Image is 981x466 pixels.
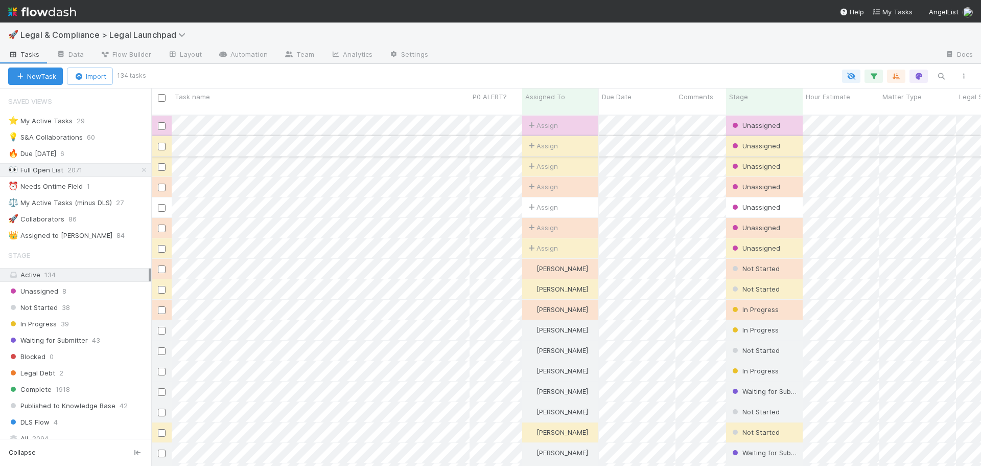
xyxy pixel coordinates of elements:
button: Import [67,68,113,85]
span: 134 [44,271,56,279]
div: Unassigned [730,202,780,212]
input: Toggle Row Selected [158,368,166,375]
span: Blocked [8,350,45,363]
img: avatar_ba76ddef-3fd0-4be4-9bc3-126ad567fcd5.png [527,367,535,375]
span: 2071 [67,164,92,176]
div: Assign [526,223,558,233]
span: Not Started [730,264,780,273]
span: 60 [87,131,105,144]
span: ⏰ [8,182,18,190]
span: In Progress [8,318,57,330]
input: Toggle Row Selected [158,184,166,191]
span: Unassigned [730,142,780,150]
span: Waiting for Submitter [8,334,88,347]
span: Assign [526,243,558,253]
span: Assigned To [525,92,565,102]
span: Assign [526,202,558,212]
input: Toggle Row Selected [158,409,166,416]
span: AngelList [929,8,959,16]
div: My Active Tasks (minus DLS) [8,196,112,209]
div: Collaborators [8,213,64,226]
img: avatar_b5be9b1b-4537-4870-b8e7-50cc2287641b.png [527,305,535,314]
span: [PERSON_NAME] [536,408,588,416]
div: Needs Ontime Field [8,180,83,193]
div: Active [8,269,149,281]
div: Unassigned [730,243,780,253]
div: Unassigned [730,161,780,171]
div: Full Open List [8,164,63,176]
img: avatar_cd087ddc-540b-4a45-9726-71183506ed6a.png [527,285,535,293]
span: P0 ALERT? [473,92,507,102]
div: Unassigned [730,223,780,233]
input: Toggle Row Selected [158,327,166,335]
div: Not Started [730,345,780,356]
span: 8 [62,285,66,298]
img: avatar_b5be9b1b-4537-4870-b8e7-50cc2287641b.png [527,449,535,457]
div: Waiting for Submitter [730,386,798,396]
div: Help [839,7,864,17]
div: [PERSON_NAME] [526,427,588,437]
div: My Active Tasks [8,115,73,127]
a: Analytics [322,47,381,63]
div: Waiting for Submitter [730,448,798,458]
div: Not Started [730,407,780,417]
a: Settings [381,47,436,63]
span: Not Started [730,408,780,416]
div: Due [DATE] [8,147,56,160]
img: avatar_ba76ddef-3fd0-4be4-9bc3-126ad567fcd5.png [527,346,535,354]
span: Assign [526,141,558,151]
a: My Tasks [872,7,913,17]
div: Assigned to [PERSON_NAME] [8,229,112,242]
div: [PERSON_NAME] [526,448,588,458]
div: Not Started [730,427,780,437]
div: [PERSON_NAME] [526,284,588,294]
span: Waiting for Submitter [730,449,810,457]
span: Unassigned [8,285,58,298]
span: Not Started [730,428,780,436]
a: Docs [937,47,981,63]
span: Stage [8,245,30,265]
div: S&A Collaborations [8,131,83,144]
span: Assign [526,120,558,130]
span: Unassigned [730,224,780,232]
input: Toggle Row Selected [158,122,166,130]
div: Not Started [730,284,780,294]
span: 27 [116,196,134,209]
span: Unassigned [730,244,780,252]
span: Hour Estimate [806,92,850,102]
a: Data [48,47,92,63]
span: Legal & Compliance > Legal Launchpad [20,30,191,40]
input: Toggle Row Selected [158,450,166,457]
div: All [8,432,149,445]
span: [PERSON_NAME] [536,428,588,436]
input: Toggle Row Selected [158,245,166,253]
span: [PERSON_NAME] [536,285,588,293]
img: avatar_b5be9b1b-4537-4870-b8e7-50cc2287641b.png [527,326,535,334]
span: Task name [175,92,210,102]
span: [PERSON_NAME] [536,264,588,273]
span: 0 [50,350,54,363]
span: DLS Flow [8,416,50,429]
span: Collapse [9,448,36,457]
span: Not Started [8,301,58,314]
div: Unassigned [730,120,780,130]
input: Toggle Row Selected [158,388,166,396]
input: Toggle Row Selected [158,143,166,150]
span: 43 [92,334,100,347]
a: Team [276,47,322,63]
span: Unassigned [730,121,780,129]
span: Comments [679,92,713,102]
span: My Tasks [872,8,913,16]
a: Layout [159,47,210,63]
span: 42 [120,400,128,412]
span: 4 [54,416,58,429]
button: NewTask [8,68,63,85]
span: 1 [87,180,100,193]
span: 💡 [8,132,18,141]
span: Flow Builder [100,49,151,59]
span: Due Date [602,92,632,102]
span: 2 [59,367,63,380]
div: [PERSON_NAME] [526,304,588,315]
